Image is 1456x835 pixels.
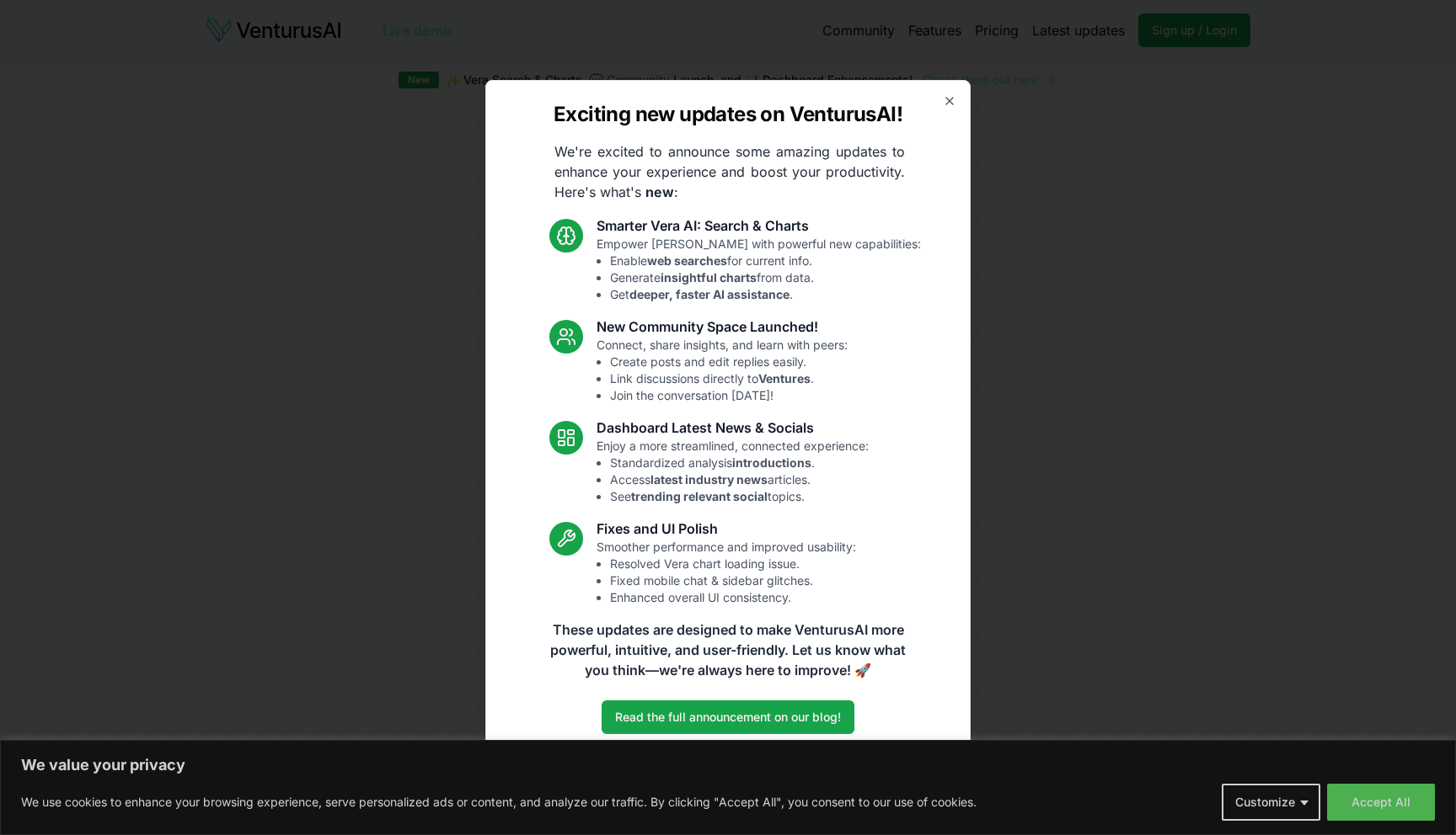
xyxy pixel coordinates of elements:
p: Enjoy a more streamlined, connected experience: [597,438,869,505]
li: Create posts and edit replies easily. [610,354,848,370]
li: Fixed mobile chat & sidebar glitches. [610,572,856,589]
a: Read the full announcement on our blog! [602,700,854,734]
li: Generate from data. [610,269,921,286]
li: Enhanced overall UI consistency. [610,589,856,606]
strong: deeper, faster AI assistance [629,287,790,301]
h3: New Community Space Launched! [597,316,848,337]
li: Join the conversation [DATE]! [610,387,848,404]
li: Resolved Vera chart loading issue. [610,556,856,572]
strong: new [645,183,674,200]
li: Standardized analysis . [610,455,869,471]
p: These updates are designed to make VenturusAI more powerful, intuitive, and user-friendly. Let us... [539,620,917,680]
h2: Exciting new updates on VenturusAI! [554,101,902,128]
p: Smoother performance and improved usability: [597,539,856,606]
li: Get . [610,286,921,303]
li: Link discussions directly to . [610,370,848,387]
strong: introductions [732,455,811,470]
h3: Dashboard Latest News & Socials [597,417,869,438]
strong: insightful charts [661,270,757,285]
p: Connect, share insights, and learn with peers: [597,337,848,404]
p: Empower [PERSON_NAME] with powerful new capabilities: [597,236,921,303]
strong: latest industry news [650,472,768,487]
strong: web searches [647,253,727,268]
p: We're excited to announce some amazing updates to enhance your experience and boost your producti... [541,141,918,202]
li: See topics. [610,488,869,505]
strong: Ventures [758,371,811,386]
strong: trending relevant social [631,489,768,503]
h3: Fixes and UI Polish [597,519,856,539]
li: Access articles. [610,471,869,488]
li: Enable for current info. [610,253,921,269]
h3: Smarter Vera AI: Search & Charts [597,215,921,236]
